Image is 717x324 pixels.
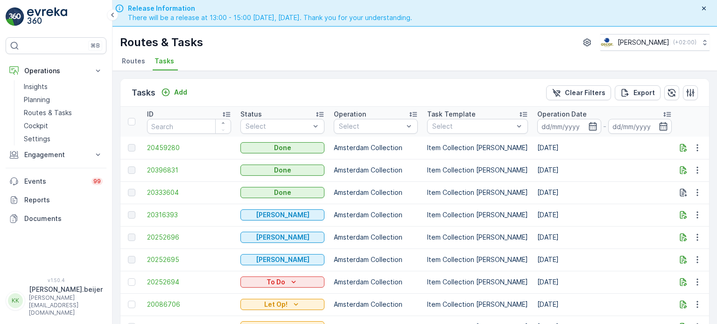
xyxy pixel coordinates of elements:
[427,233,528,242] p: Item Collection [PERSON_NAME]
[128,211,135,219] div: Toggle Row Selected
[256,255,309,264] p: [PERSON_NAME]
[20,93,106,106] a: Planning
[174,88,187,97] p: Add
[91,42,100,49] p: ⌘B
[240,142,324,153] button: Done
[29,294,103,317] p: [PERSON_NAME][EMAIL_ADDRESS][DOMAIN_NAME]
[240,254,324,265] button: Geen Afval
[546,85,611,100] button: Clear Filters
[533,271,676,293] td: [DATE]
[537,110,587,119] p: Operation Date
[29,285,103,294] p: [PERSON_NAME].beijer
[427,165,528,175] p: Item Collection [PERSON_NAME]
[122,56,145,66] span: Routes
[24,121,48,131] p: Cockpit
[20,106,106,119] a: Routes & Tasks
[427,277,528,287] p: Item Collection [PERSON_NAME]
[432,122,513,131] p: Select
[615,85,661,100] button: Export
[600,34,710,51] button: [PERSON_NAME](+02:00)
[128,13,412,22] span: There will be a release at 13:00 - 15:00 [DATE], [DATE]. Thank you for your understanding.
[6,145,106,164] button: Engagement
[157,87,191,98] button: Add
[240,276,324,288] button: To Do
[24,95,50,104] p: Planning
[147,300,231,309] a: 20086706
[339,122,403,131] p: Select
[128,144,135,152] div: Toggle Row Selected
[6,172,106,191] a: Events99
[533,159,676,181] td: [DATE]
[20,80,106,93] a: Insights
[427,210,528,220] p: Item Collection [PERSON_NAME]
[240,165,324,176] button: Done
[128,189,135,196] div: Toggle Row Selected
[147,165,231,175] span: 20396831
[147,119,231,134] input: Search
[128,301,135,308] div: Toggle Row Selected
[147,233,231,242] a: 20252696
[132,86,155,99] p: Tasks
[240,209,324,221] button: Geen Afval
[24,108,72,117] p: Routes & Tasks
[120,35,203,50] p: Routes & Tasks
[24,82,48,91] p: Insights
[147,255,231,264] span: 20252695
[24,66,88,76] p: Operations
[608,119,672,134] input: dd/mm/yyyy
[240,299,324,310] button: Let Op!
[533,137,676,159] td: [DATE]
[618,38,669,47] p: [PERSON_NAME]
[24,134,50,144] p: Settings
[128,4,412,13] span: Release Information
[274,165,291,175] p: Done
[427,300,528,309] p: Item Collection [PERSON_NAME]
[334,143,418,152] p: Amsterdam Collection
[240,110,262,119] p: Status
[334,165,418,175] p: Amsterdam Collection
[20,119,106,132] a: Cockpit
[147,143,231,152] span: 20459280
[128,256,135,263] div: Toggle Row Selected
[6,62,106,80] button: Operations
[240,187,324,198] button: Done
[673,39,696,46] p: ( +02:00 )
[147,188,231,197] a: 20333604
[147,277,231,287] a: 20252694
[246,122,310,131] p: Select
[533,248,676,271] td: [DATE]
[6,277,106,283] span: v 1.50.4
[24,195,103,205] p: Reports
[264,300,288,309] p: Let Op!
[533,181,676,204] td: [DATE]
[6,285,106,317] button: KK[PERSON_NAME].beijer[PERSON_NAME][EMAIL_ADDRESS][DOMAIN_NAME]
[240,232,324,243] button: Geen Afval
[334,210,418,220] p: Amsterdam Collection
[20,132,106,145] a: Settings
[334,277,418,287] p: Amsterdam Collection
[334,110,366,119] p: Operation
[427,255,528,264] p: Item Collection [PERSON_NAME]
[27,7,67,26] img: logo_light-DOdMpM7g.png
[533,226,676,248] td: [DATE]
[533,293,676,316] td: [DATE]
[155,56,174,66] span: Tasks
[427,110,476,119] p: Task Template
[600,37,614,48] img: basis-logo_rgb2x.png
[267,277,285,287] p: To Do
[274,188,291,197] p: Done
[128,234,135,241] div: Toggle Row Selected
[603,121,606,132] p: -
[256,233,309,242] p: [PERSON_NAME]
[24,150,88,159] p: Engagement
[8,293,23,308] div: KK
[6,209,106,228] a: Documents
[147,210,231,220] a: 20316393
[256,210,309,220] p: [PERSON_NAME]
[533,204,676,226] td: [DATE]
[334,233,418,242] p: Amsterdam Collection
